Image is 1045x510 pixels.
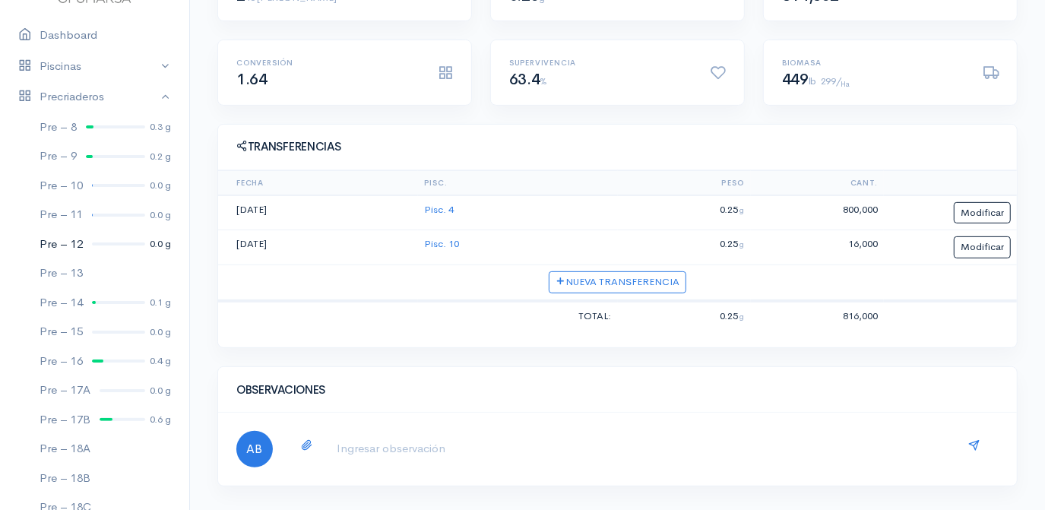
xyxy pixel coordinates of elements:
div: Pre – 18B [40,470,90,487]
div: Pre – 13 [40,265,83,282]
div: 0.4 g [150,353,171,369]
span: 449 [782,70,816,89]
small: % [540,74,547,87]
td: 816,000 [751,299,884,330]
td: 800,000 [751,195,884,230]
span: AB [236,431,273,467]
td: [DATE] [218,195,418,230]
td: 0.25 [618,230,751,265]
span: g [740,239,745,249]
span: 63.4 [509,70,547,89]
th: Peso [618,170,751,195]
h4: Observaciones [236,384,999,397]
td: TOTAL: [418,299,618,330]
h6: Biomasa [782,59,965,67]
a: Pisc. 4 [424,203,454,216]
div: Pre – 14 [40,294,83,312]
h4: Transferencias [236,140,999,154]
div: 0.1 g [150,295,171,310]
td: [DATE] [218,230,418,265]
sub: Ha [841,80,849,89]
a: Pisc. 10 [424,237,459,250]
h6: Supervivencia [509,59,692,67]
td: 16,000 [751,230,884,265]
div: 0.2 g [150,149,171,164]
span: g [740,311,745,322]
div: 0.3 g [150,119,171,135]
div: 0.0 g [150,325,171,340]
div: Pre – 12 [40,236,83,253]
div: Pre – 18A [40,440,90,458]
div: Pre – 15 [40,323,83,341]
button: Nueva Transferencia [549,271,686,293]
div: Pre – 16 [40,353,83,370]
td: 0.25 [618,195,751,230]
button: Modificar [954,236,1011,258]
div: 0.0 g [150,178,171,193]
h6: Conversión [236,59,420,67]
span: g [740,204,745,215]
th: Pisc. [418,170,618,195]
th: Fecha [218,170,418,195]
span: 1.64 [236,70,267,89]
div: 0.0 g [150,383,171,398]
div: 0.0 g [150,236,171,252]
td: 0.25 [618,299,751,330]
div: Pre – 9 [40,147,77,165]
small: 299/ [821,74,850,87]
div: Pre – 17A [40,382,90,399]
div: Pre – 11 [40,206,83,223]
div: Pre – 10 [40,177,83,195]
div: Pre – 8 [40,119,77,136]
small: lb [809,74,816,87]
div: 0.0 g [150,207,171,223]
button: Modificar [954,202,1011,224]
th: Cant. [751,170,884,195]
div: 0.6 g [150,412,171,427]
div: Pre – 17B [40,411,90,429]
